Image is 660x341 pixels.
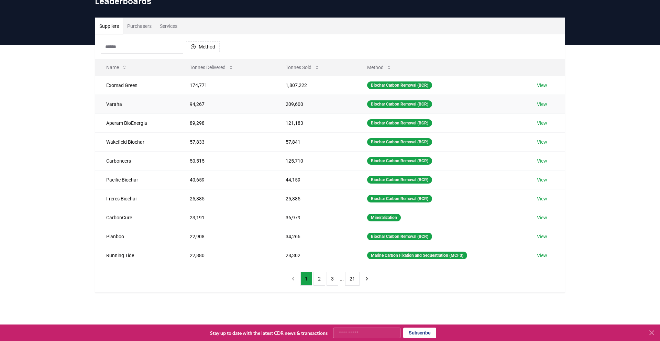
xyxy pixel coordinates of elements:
div: Biochar Carbon Removal (BCR) [367,100,432,108]
button: Purchasers [123,18,156,34]
td: 1,807,222 [275,76,356,95]
td: Pacific Biochar [95,170,179,189]
div: Biochar Carbon Removal (BCR) [367,176,432,184]
div: Biochar Carbon Removal (BCR) [367,195,432,202]
td: 89,298 [179,113,275,132]
td: Freres Biochar [95,189,179,208]
td: 125,710 [275,151,356,170]
div: Biochar Carbon Removal (BCR) [367,157,432,165]
td: Aperam BioEnergia [95,113,179,132]
button: Services [156,18,181,34]
a: View [537,157,547,164]
a: View [537,214,547,221]
td: Carboneers [95,151,179,170]
td: 94,267 [179,95,275,113]
td: 34,266 [275,227,356,246]
button: Suppliers [95,18,123,34]
a: View [537,101,547,108]
button: Tonnes Delivered [184,60,239,74]
td: Exomad Green [95,76,179,95]
a: View [537,195,547,202]
td: 209,600 [275,95,356,113]
button: Tonnes Sold [280,60,325,74]
button: 2 [313,272,325,286]
button: Method [186,41,220,52]
div: Marine Carbon Fixation and Sequestration (MCFS) [367,252,467,259]
a: View [537,139,547,145]
button: 1 [300,272,312,286]
button: next page [361,272,373,286]
a: View [537,252,547,259]
td: Wakefield Biochar [95,132,179,151]
td: 25,885 [275,189,356,208]
li: ... [340,275,344,283]
div: Biochar Carbon Removal (BCR) [367,233,432,240]
a: View [537,120,547,126]
div: Mineralization [367,214,401,221]
td: 50,515 [179,151,275,170]
td: 44,159 [275,170,356,189]
td: 28,302 [275,246,356,265]
button: Name [101,60,133,74]
a: View [537,233,547,240]
div: Biochar Carbon Removal (BCR) [367,81,432,89]
td: Planboo [95,227,179,246]
button: Method [362,60,397,74]
div: Biochar Carbon Removal (BCR) [367,138,432,146]
td: 57,841 [275,132,356,151]
button: 3 [327,272,338,286]
td: 174,771 [179,76,275,95]
a: View [537,82,547,89]
a: View [537,176,547,183]
div: Biochar Carbon Removal (BCR) [367,119,432,127]
td: 36,979 [275,208,356,227]
td: Varaha [95,95,179,113]
td: 25,885 [179,189,275,208]
td: 23,191 [179,208,275,227]
td: 121,183 [275,113,356,132]
td: 57,833 [179,132,275,151]
td: CarbonCure [95,208,179,227]
td: Running Tide [95,246,179,265]
td: 40,659 [179,170,275,189]
button: 21 [345,272,360,286]
td: 22,908 [179,227,275,246]
td: 22,880 [179,246,275,265]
